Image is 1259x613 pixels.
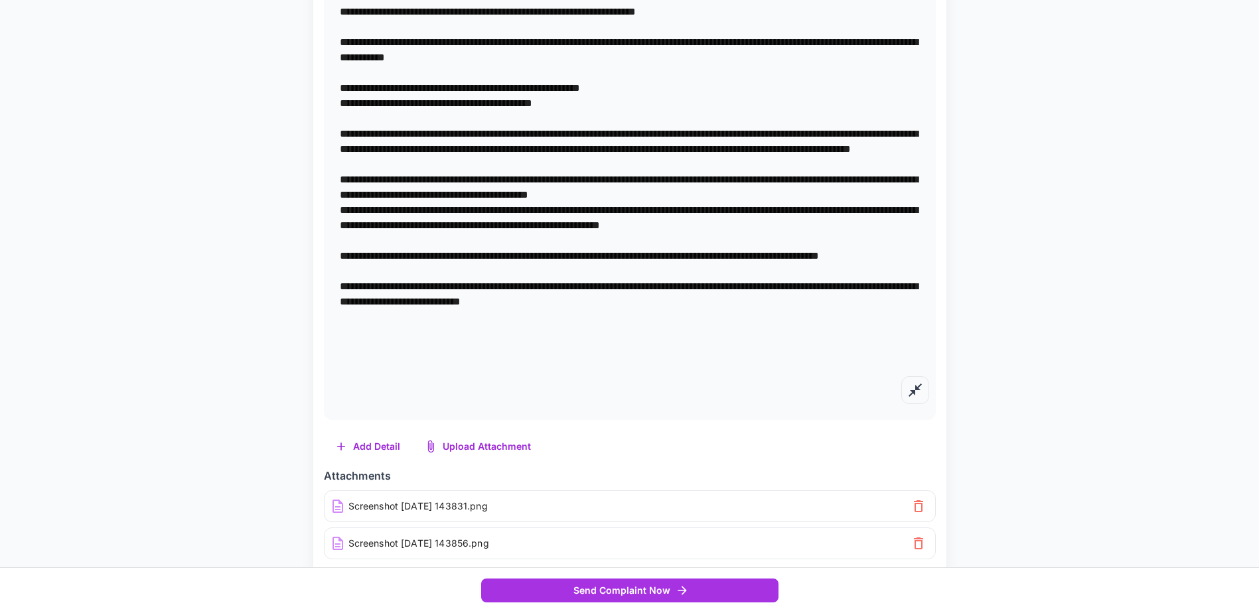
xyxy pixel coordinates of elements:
[481,579,778,603] button: Send Complaint Now
[348,537,489,550] p: Screenshot [DATE] 143856.png
[348,500,488,513] p: Screenshot [DATE] 143831.png
[413,433,544,460] button: Upload Attachment
[324,468,936,485] h6: Attachments
[324,433,413,460] button: Add Detail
